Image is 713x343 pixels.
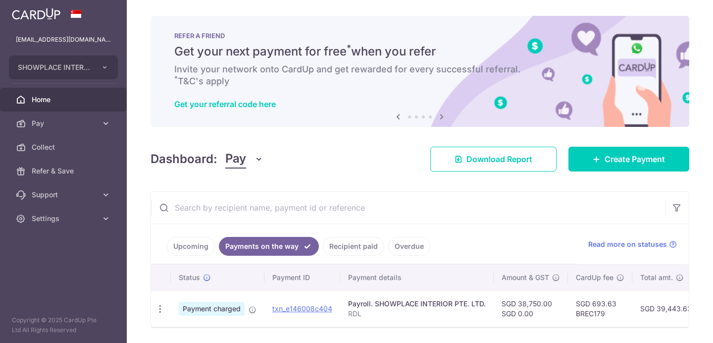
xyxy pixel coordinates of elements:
[340,265,494,290] th: Payment details
[466,153,532,165] span: Download Report
[588,239,667,249] span: Read more on statuses
[9,56,118,79] button: SHOWPLACE INTERIOR PTE. LTD.
[588,239,677,249] a: Read more on statuses
[174,99,276,109] a: Get your referral code here
[568,147,689,171] a: Create Payment
[151,150,217,168] h4: Dashboard:
[576,273,613,283] span: CardUp fee
[32,95,97,105] span: Home
[568,290,632,327] td: SGD 693.63 BREC179
[179,302,245,316] span: Payment charged
[151,16,689,127] img: RAF banner
[348,309,486,319] p: RDL
[632,290,700,327] td: SGD 39,443.63
[179,273,200,283] span: Status
[151,192,665,224] input: Search by recipient name, payment id or reference
[32,166,97,176] span: Refer & Save
[388,237,430,256] a: Overdue
[430,147,557,171] a: Download Report
[272,304,332,313] a: txn_e146008c404
[32,142,97,152] span: Collect
[174,32,665,40] p: REFER A FRIEND
[174,63,665,87] h6: Invite your network onto CardUp and get rewarded for every successful referral. T&C's apply
[502,273,549,283] span: Amount & GST
[12,8,60,20] img: CardUp
[32,118,97,128] span: Pay
[32,190,97,200] span: Support
[225,150,246,169] span: Pay
[18,62,91,72] span: SHOWPLACE INTERIOR PTE. LTD.
[219,237,319,256] a: Payments on the way
[225,150,263,169] button: Pay
[167,237,215,256] a: Upcoming
[32,214,97,224] span: Settings
[174,44,665,59] h5: Get your next payment for free when you refer
[640,273,673,283] span: Total amt.
[264,265,340,290] th: Payment ID
[605,153,665,165] span: Create Payment
[649,313,703,338] iframe: Opens a widget where you can find more information
[16,35,111,45] p: [EMAIL_ADDRESS][DOMAIN_NAME]
[323,237,384,256] a: Recipient paid
[494,290,568,327] td: SGD 38,750.00 SGD 0.00
[348,299,486,309] div: Payroll. SHOWPLACE INTERIOR PTE. LTD.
